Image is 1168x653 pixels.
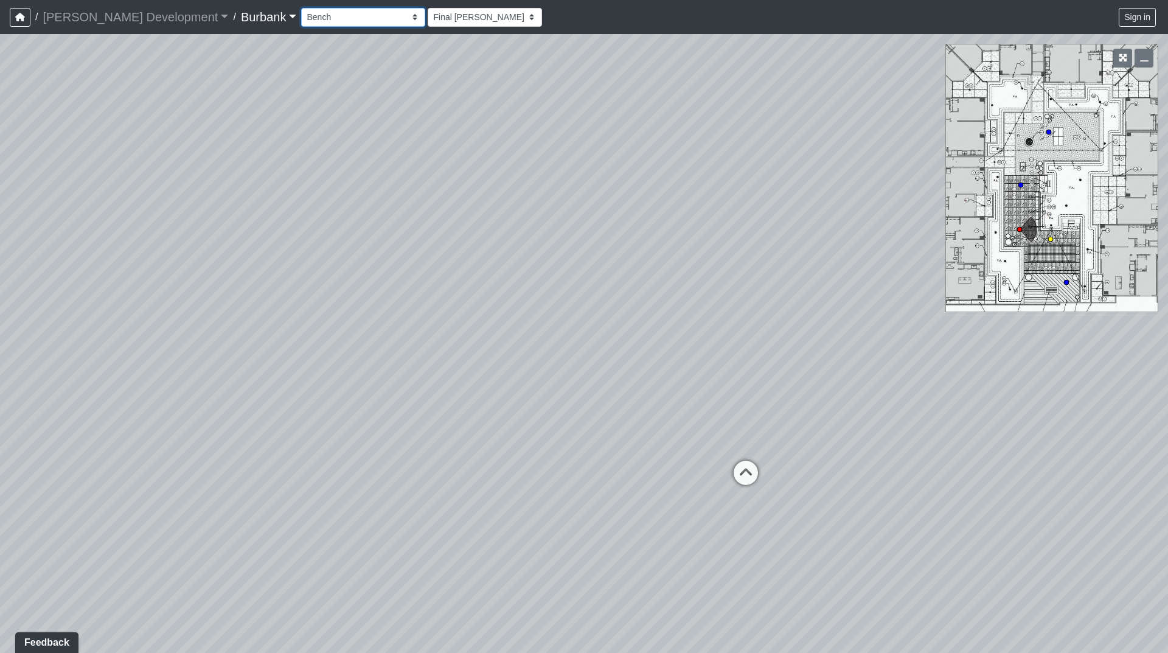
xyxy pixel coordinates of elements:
[228,5,240,29] span: /
[30,5,43,29] span: /
[9,629,81,653] iframe: Ybug feedback widget
[1119,8,1156,27] button: Sign in
[241,5,297,29] a: Burbank
[43,5,228,29] a: [PERSON_NAME] Development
